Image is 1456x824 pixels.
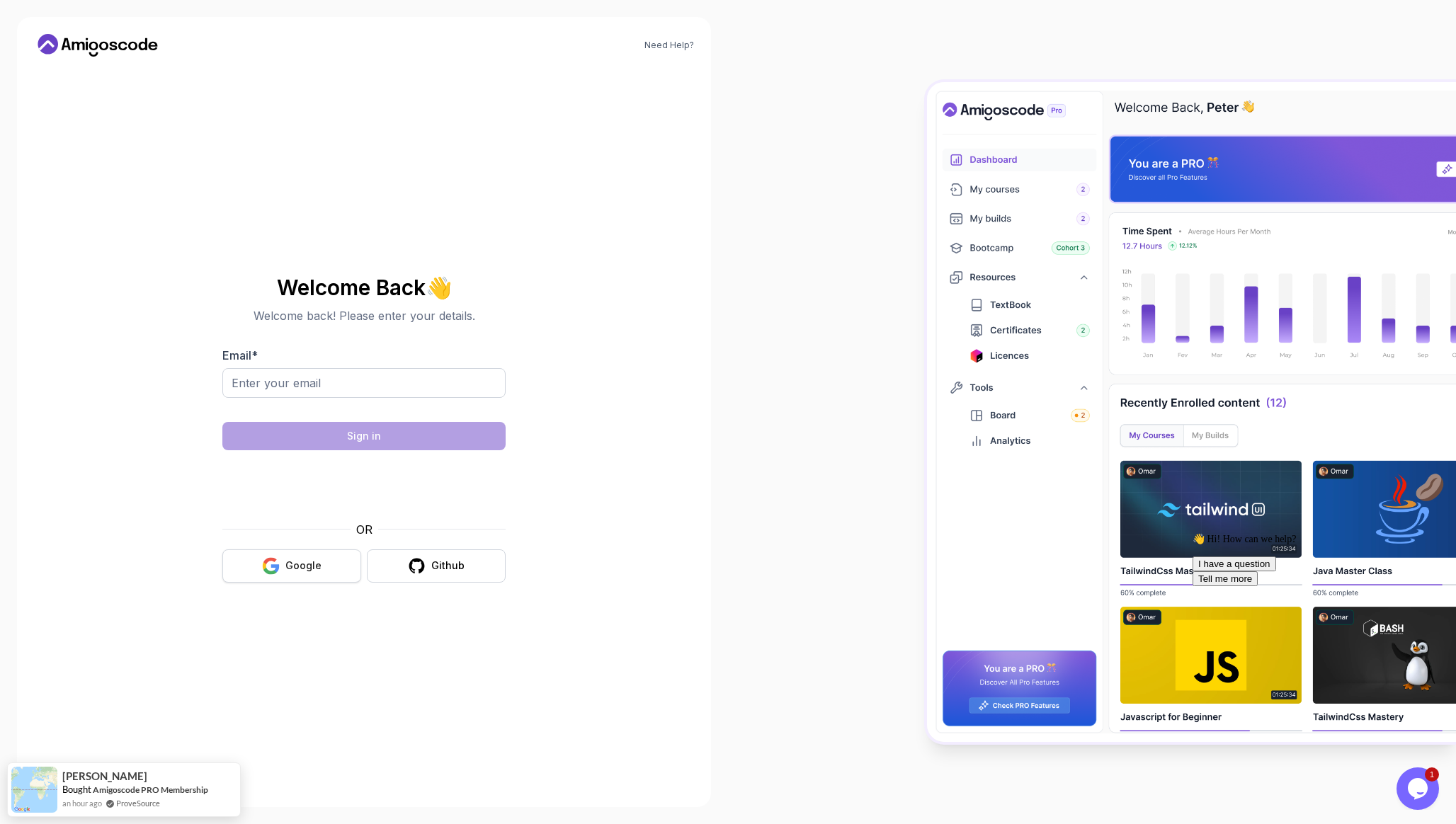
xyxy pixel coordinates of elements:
a: Home link [34,34,161,57]
button: Tell me more [6,44,71,59]
div: Github [431,559,465,573]
p: OR [356,521,372,538]
button: Github [367,549,506,583]
span: 👋 Hi! How can we help? [6,6,109,17]
label: Email * [222,348,258,362]
span: Bought [62,784,91,795]
button: Sign in [222,422,506,450]
iframe: chat widget [1397,767,1442,810]
img: provesource social proof notification image [11,767,57,813]
h2: Welcome Back [222,276,506,299]
div: 👋 Hi! How can we help?I have a questionTell me more [6,6,261,59]
p: Welcome back! Please enter your details. [222,307,506,324]
a: Amigoscode PRO Membership [93,784,208,795]
span: an hour ago [62,797,102,809]
iframe: Widget containing checkbox for hCaptcha security challenge [257,459,471,513]
button: I have a question [6,29,89,44]
img: Amigoscode Dashboard [927,82,1456,741]
span: [PERSON_NAME] [62,770,147,782]
iframe: chat widget [1187,527,1442,760]
a: ProveSource [116,797,160,809]
div: Google [285,559,322,573]
div: Sign in [347,429,381,443]
span: 👋 [423,271,456,302]
input: Enter your email [222,368,506,398]
button: Google [222,549,361,583]
a: Need Help? [644,40,694,51]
